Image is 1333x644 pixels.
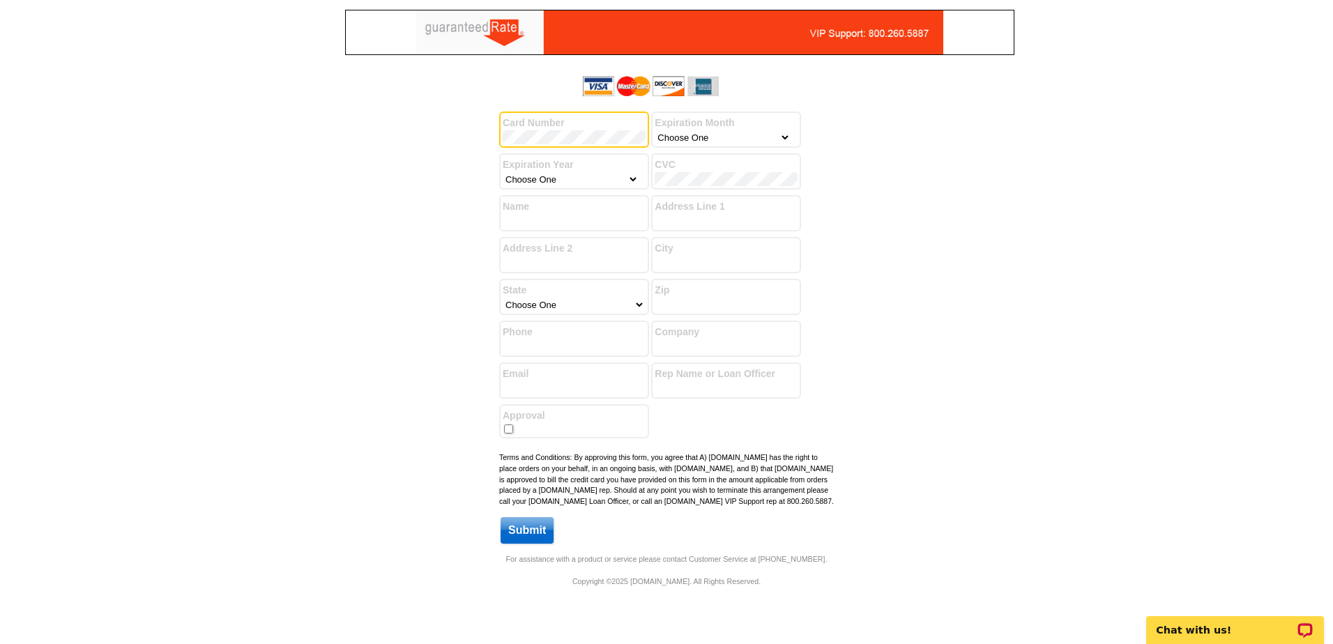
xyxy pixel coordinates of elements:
[583,76,719,96] img: acceptedCards.gif
[503,116,646,130] label: Card Number
[503,325,646,339] label: Phone
[503,408,646,423] label: Approval
[655,199,798,214] label: Address Line 1
[503,158,646,172] label: Expiration Year
[503,367,646,381] label: Email
[503,241,646,256] label: Address Line 2
[655,283,798,298] label: Zip
[655,367,798,381] label: Rep Name or Loan Officer
[499,453,834,505] small: Terms and Conditions: By approving this form, you agree that A) [DOMAIN_NAME] has the right to pl...
[655,325,798,339] label: Company
[655,241,798,256] label: City
[501,517,554,544] input: Submit
[1137,600,1333,644] iframe: LiveChat chat widget
[655,116,798,130] label: Expiration Month
[503,199,646,214] label: Name
[655,158,798,172] label: CVC
[503,283,646,298] label: State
